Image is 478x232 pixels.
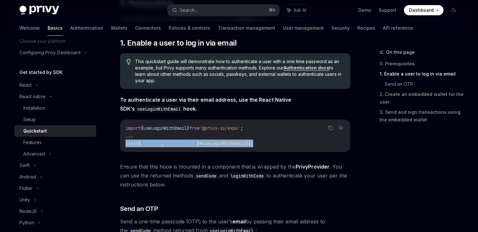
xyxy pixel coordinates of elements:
span: from [189,125,200,131]
div: Unity [19,196,30,204]
span: Ask AI [293,7,306,13]
button: Copy the contents from the code block [326,124,335,132]
a: Basics [48,20,63,36]
a: Wallets [111,20,127,36]
span: loginWithCode [164,141,197,146]
code: sendCode [193,172,219,179]
span: const [125,141,138,146]
span: ... [125,133,133,139]
a: API reference [383,20,413,36]
strong: email [232,218,246,225]
h5: Get started by SDK [19,69,63,76]
span: (); [246,141,253,146]
a: Installation [14,102,96,114]
a: Send an OTP [385,79,464,89]
a: 3. Send and sign transactions using the embedded wallet [380,107,464,125]
button: Search...⌘K [168,4,279,16]
a: User management [283,20,324,36]
a: Authentication docs [284,65,329,71]
code: loginWithCode [228,172,266,179]
span: ; [240,125,243,131]
a: 1. Enable a user to log in via email [380,69,464,79]
span: On this page [386,48,415,56]
span: = [200,141,202,146]
a: Authentication [70,20,103,36]
span: { [141,125,143,131]
a: Setup [14,114,96,125]
span: } [187,125,189,131]
div: React [19,81,32,89]
span: import [125,125,141,131]
div: React native [19,93,46,100]
div: Advanced [23,150,45,158]
div: Flutter [19,185,33,192]
a: PrivyProvider [296,163,330,170]
a: 0. Prerequisites [380,59,464,69]
img: dark logo [19,6,59,15]
div: NodeJS [19,207,37,215]
button: Toggle dark mode [449,5,459,15]
span: useLoginWithEmail [202,141,246,146]
span: '@privy-io/expo' [200,125,240,131]
div: Features [23,139,42,146]
svg: Tip [126,59,131,65]
a: Demo [358,7,371,13]
div: Search... [180,6,198,14]
a: Recipes [357,20,375,36]
a: Policies & controls [169,20,210,36]
span: ⌘ K [269,8,276,13]
span: , [161,141,164,146]
span: } [197,141,200,146]
code: useLoginWithEmail [135,105,183,112]
span: { [138,141,141,146]
a: Support [379,7,396,13]
span: Ensure that this hook is mounted in a component that is wrapped by the . You can use the returned... [120,162,350,189]
span: sendCode [141,141,161,146]
a: Security [331,20,350,36]
span: Dashboard [409,7,434,13]
a: Connectors [135,20,161,36]
button: Ask AI [283,4,311,16]
a: Transaction management [218,20,275,36]
div: Swift [19,162,30,169]
strong: To authenticate a user via their email address, use the React Native SDK’s hook. [120,97,291,112]
span: Send an OTP [120,204,158,213]
div: Setup [23,116,36,123]
div: Quickstart [23,127,47,135]
div: Android [19,173,36,181]
a: Welcome [19,20,40,36]
span: 1. Enable a user to log in via email [120,38,237,48]
span: useLoginWithEmail [143,125,187,131]
div: Configuring Privy Dashboard [19,49,80,56]
a: Dashboard [404,5,444,15]
div: Python [19,219,34,227]
a: Features [14,137,96,148]
a: Quickstart [14,125,96,137]
a: 2. Create an embedded wallet for the user [380,89,464,107]
div: Installation [23,104,45,112]
span: This quickstart guide will demonstrate how to authenticate a user with a one time password as an ... [135,58,344,84]
button: Ask AI [337,124,345,132]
